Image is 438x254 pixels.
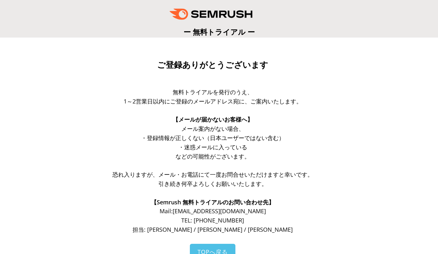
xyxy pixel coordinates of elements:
span: ー 無料トライアル ー [183,27,255,37]
span: Mail: [EMAIL_ADDRESS][DOMAIN_NAME] [160,207,266,215]
span: などの可能性がございます。 [176,152,250,160]
span: 担当: [PERSON_NAME] / [PERSON_NAME] / [PERSON_NAME] [133,226,293,233]
span: 【メールが届かないお客様へ】 [173,116,253,123]
span: 恐れ入りますが、メール・お電話にて一度お問合せいただけますと幸いです。 [112,171,313,178]
span: 引き続き何卒よろしくお願いいたします。 [158,180,267,187]
span: ・登録情報が正しくない（日本ユーザーではない含む） [141,134,284,142]
span: TEL: [PHONE_NUMBER] [181,216,244,224]
span: 無料トライアルを発行のうえ、 [173,88,253,96]
span: ご登録ありがとうございます [157,60,268,70]
span: ・迷惑メールに入っている [178,143,247,151]
span: 【Semrush 無料トライアルのお問い合わせ先】 [151,198,274,206]
span: 1～2営業日以内にご登録のメールアドレス宛に、ご案内いたします。 [124,97,302,105]
span: メール案内がない場合、 [181,125,244,132]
